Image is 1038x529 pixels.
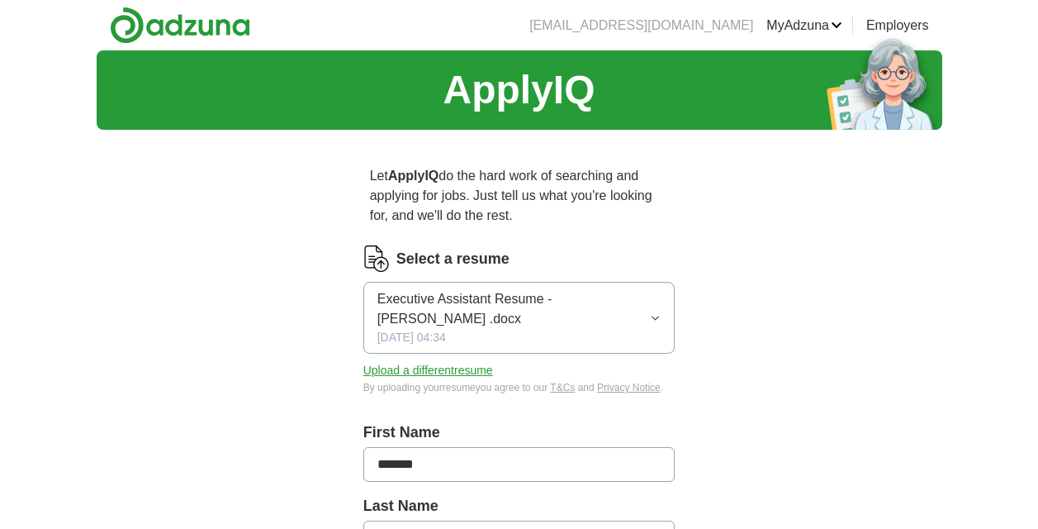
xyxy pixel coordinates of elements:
a: MyAdzuna [766,16,842,36]
label: Select a resume [396,248,510,270]
span: [DATE] 04:34 [377,329,446,346]
h1: ApplyIQ [443,60,595,120]
img: Adzuna logo [110,7,250,44]
a: T&Cs [550,382,575,393]
button: Executive Assistant Resume - [PERSON_NAME] .docx[DATE] 04:34 [363,282,675,354]
a: Privacy Notice [597,382,661,393]
div: By uploading your resume you agree to our and . [363,380,675,395]
li: [EMAIL_ADDRESS][DOMAIN_NAME] [529,16,753,36]
a: Employers [866,16,929,36]
label: Last Name [363,495,675,517]
strong: ApplyIQ [388,169,438,183]
p: Let do the hard work of searching and applying for jobs. Just tell us what you're looking for, an... [363,160,675,232]
img: CV Icon [363,245,390,272]
label: First Name [363,422,675,444]
span: Executive Assistant Resume - [PERSON_NAME] .docx [377,289,650,329]
button: Upload a differentresume [363,362,493,379]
